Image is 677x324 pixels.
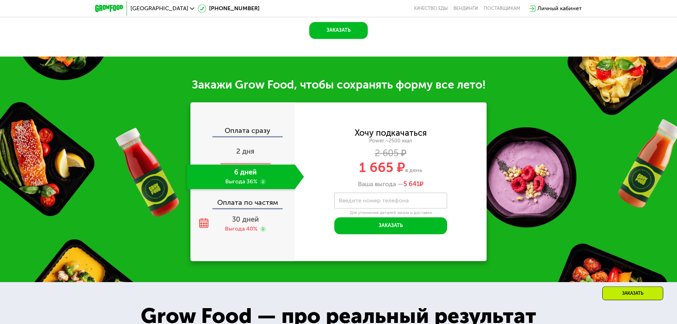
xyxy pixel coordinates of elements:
[403,181,423,188] span: ₽
[225,225,257,233] div: Выгода 40%
[236,147,255,155] span: 2 дня
[453,6,478,11] a: Вендинги
[339,198,409,202] label: Введите номер телефона
[191,127,295,136] div: Оплата сразу
[295,181,487,188] div: Ваша выгода —
[405,167,422,173] span: в день
[334,217,447,234] button: Заказать
[191,192,295,208] div: Оплата по частям
[130,6,188,11] span: [GEOGRAPHIC_DATA]
[355,129,427,137] div: Хочу подкачаться
[198,4,260,13] a: [PHONE_NUMBER]
[295,149,487,157] div: 2 605 ₽
[403,180,420,188] span: 5 641
[334,210,447,216] div: Для уточнения деталей заказа и доставки
[359,159,405,176] span: 1 665 ₽
[295,138,487,144] div: Power ~2500 ккал
[537,4,582,13] div: Личный кабинет
[414,6,448,11] a: Качество еды
[309,22,368,39] button: Заказать
[484,6,520,11] div: поставщикам
[232,215,259,224] span: 30 дней
[602,286,663,300] div: Заказать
